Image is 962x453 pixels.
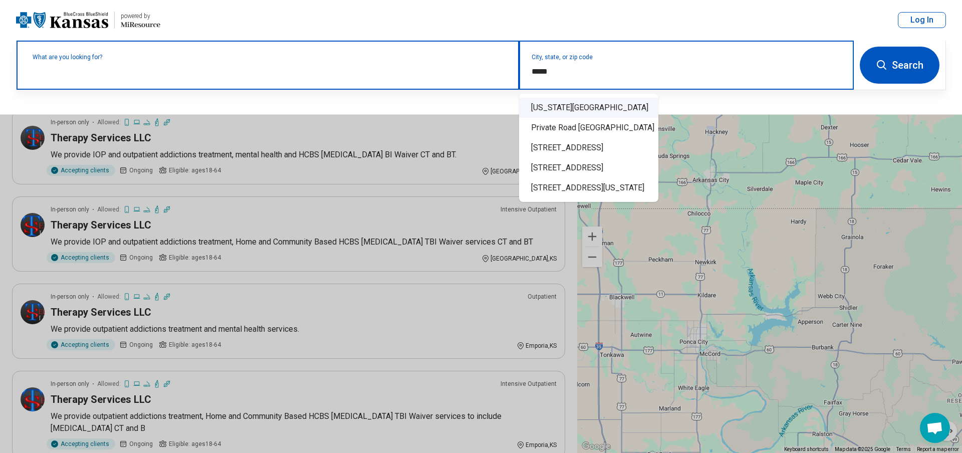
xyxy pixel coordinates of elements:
div: [US_STATE][GEOGRAPHIC_DATA] [519,98,658,118]
img: Blue Cross Blue Shield Kansas [16,8,108,32]
div: Open chat [920,413,950,443]
button: Log In [898,12,946,28]
div: Private Road [GEOGRAPHIC_DATA] [519,118,658,138]
div: [STREET_ADDRESS] [519,158,658,178]
div: powered by [121,12,160,21]
div: Suggestions [519,94,658,202]
button: Search [860,47,939,84]
div: [STREET_ADDRESS][US_STATE] [519,178,658,198]
div: [STREET_ADDRESS] [519,138,658,158]
label: What are you looking for? [33,54,507,60]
